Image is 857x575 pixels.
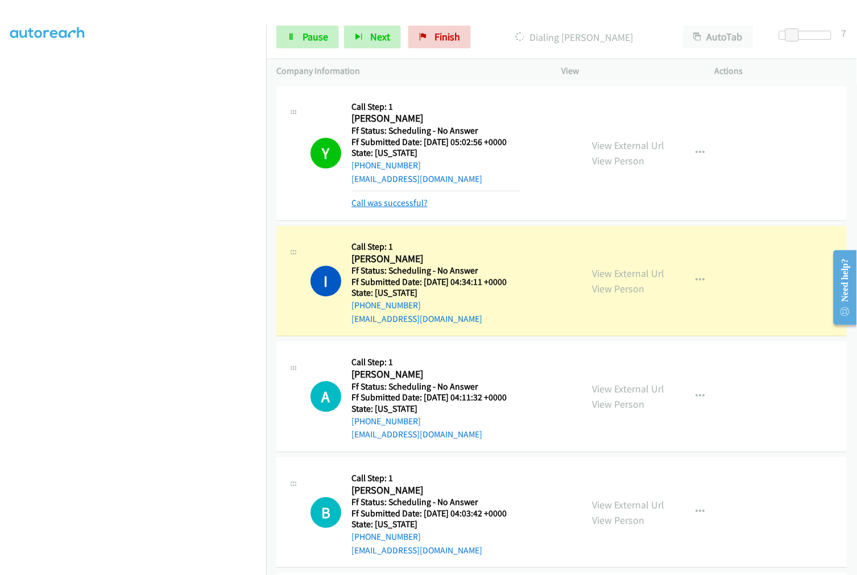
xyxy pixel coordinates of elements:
h5: Call Step: 1 [351,357,521,368]
div: The call is yet to be attempted [310,497,341,528]
span: Pause [303,30,328,43]
h5: Call Step: 1 [351,241,521,253]
p: Company Information [276,64,541,78]
div: 7 [842,26,847,41]
a: View External Url [593,382,665,395]
iframe: Dialpad [10,33,266,573]
a: Pause [276,26,339,48]
span: Next [370,30,390,43]
h2: [PERSON_NAME] [351,253,521,266]
p: Dialing [PERSON_NAME] [486,30,663,45]
h5: Ff Status: Scheduling - No Answer [351,497,521,508]
h5: State: [US_STATE] [351,287,521,299]
button: Next [344,26,401,48]
h5: Ff Status: Scheduling - No Answer [351,125,521,136]
iframe: Resource Center [825,242,857,333]
h5: State: [US_STATE] [351,147,521,159]
a: [PHONE_NUMBER] [351,300,421,311]
a: [EMAIL_ADDRESS][DOMAIN_NAME] [351,429,482,440]
h5: Ff Status: Scheduling - No Answer [351,265,521,276]
h5: Call Step: 1 [351,473,521,484]
a: [EMAIL_ADDRESS][DOMAIN_NAME] [351,313,482,324]
a: View Person [593,514,645,527]
h1: Y [310,138,341,168]
h2: [PERSON_NAME] [351,484,521,497]
h1: A [310,381,341,412]
h5: Ff Submitted Date: [DATE] 04:11:32 +0000 [351,392,521,403]
a: [EMAIL_ADDRESS][DOMAIN_NAME] [351,173,482,184]
a: View External Url [593,267,665,280]
a: View Person [593,154,645,167]
button: AutoTab [683,26,754,48]
a: View External Url [593,139,665,152]
div: The call is yet to be attempted [310,381,341,412]
h5: Ff Submitted Date: [DATE] 05:02:56 +0000 [351,136,521,148]
a: [PHONE_NUMBER] [351,160,421,171]
h1: I [310,266,341,296]
a: View Person [593,398,645,411]
h5: Call Step: 1 [351,101,521,113]
a: [PHONE_NUMBER] [351,531,421,542]
h2: [PERSON_NAME] [351,368,521,381]
p: View [562,64,694,78]
p: Actions [714,64,847,78]
a: [EMAIL_ADDRESS][DOMAIN_NAME] [351,545,482,556]
h5: Ff Submitted Date: [DATE] 04:34:11 +0000 [351,276,521,288]
h5: Ff Status: Scheduling - No Answer [351,381,521,392]
h1: B [310,497,341,528]
span: Finish [434,30,460,43]
a: Call was successful? [351,197,428,208]
h5: State: [US_STATE] [351,519,521,530]
a: View External Url [593,498,665,511]
a: View Person [593,282,645,295]
a: [PHONE_NUMBER] [351,416,421,427]
h2: [PERSON_NAME] [351,112,521,125]
h5: State: [US_STATE] [351,403,521,415]
a: Finish [408,26,471,48]
h5: Ff Submitted Date: [DATE] 04:03:42 +0000 [351,508,521,519]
